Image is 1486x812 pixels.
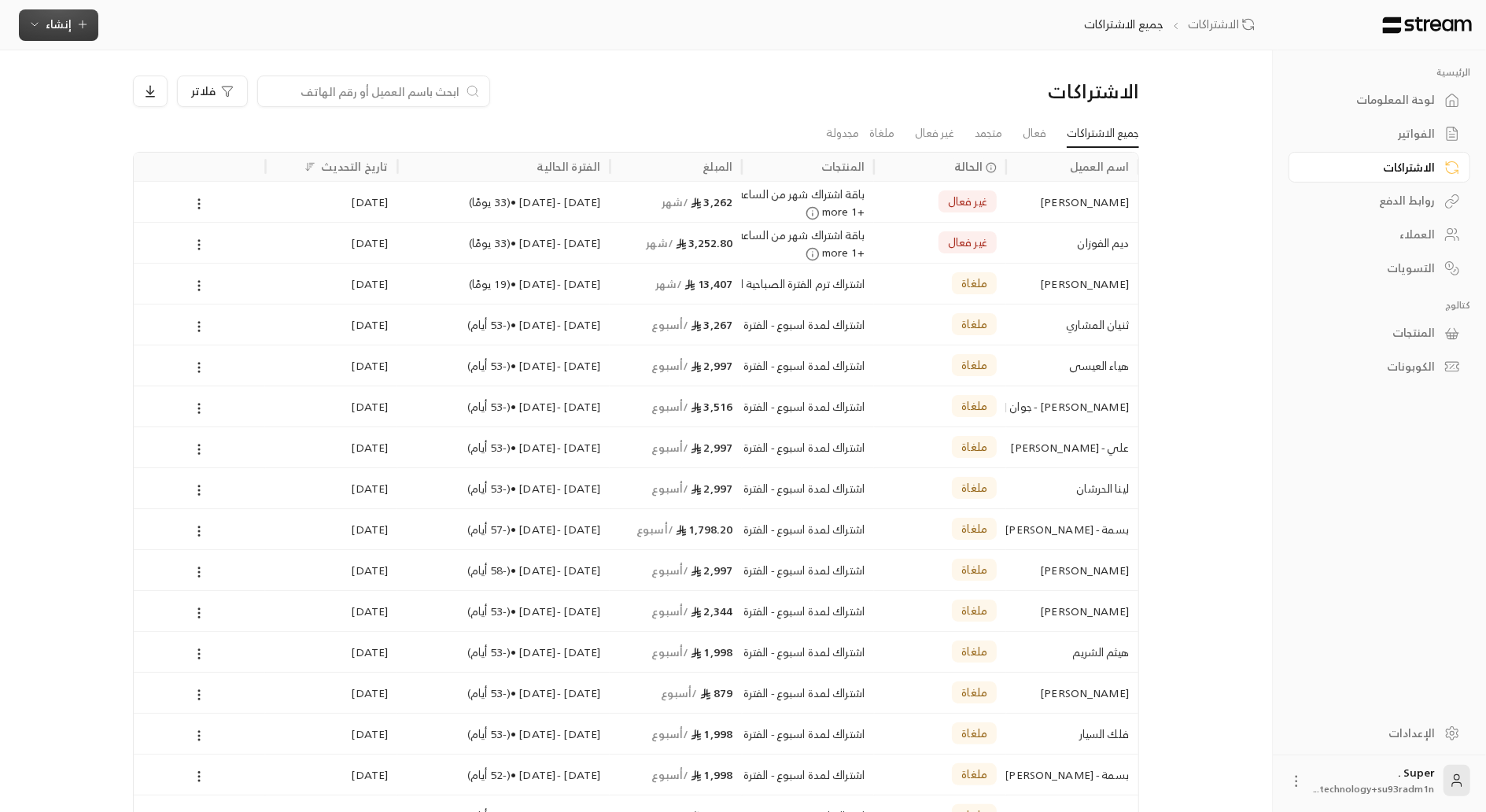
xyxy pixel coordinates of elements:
[652,560,689,580] span: / أسبوع
[1016,632,1129,672] div: هيثم الشريم
[826,120,859,147] a: مجدولة
[652,315,689,334] span: / أسبوع
[619,550,732,590] div: 2,997
[301,157,319,176] button: Sort
[275,714,388,754] div: [DATE]
[177,76,248,107] button: فلاتر
[652,765,689,784] span: / أسبوع
[275,304,388,345] div: [DATE]
[751,186,865,203] div: باقة اشتراك شهر من الساعه 7:00 إلى 2:00...
[1016,345,1129,386] div: هياء العيسى
[961,398,987,414] span: ملغاة
[652,397,689,416] span: / أسبوع
[751,386,865,426] div: اشتراك لمدة اسبوع - الفترة المسائية الثانية
[275,591,388,631] div: [DATE]
[975,120,1002,147] a: متجمد
[1308,260,1435,276] div: التسويات
[275,509,388,549] div: [DATE]
[275,182,388,222] div: [DATE]
[46,14,72,34] span: إنشاء
[1016,550,1129,590] div: [PERSON_NAME]
[899,79,1139,104] div: الاشتراكات
[961,725,987,741] span: ملغاة
[407,714,600,754] div: [DATE] - [DATE] • ( -53 أيام )
[19,9,98,41] button: إنشاء
[961,357,987,373] span: ملغاة
[1308,227,1435,242] div: العملاء
[1289,318,1470,349] a: المنتجات
[1016,714,1129,754] div: فلك السيار
[954,158,983,175] span: الحالة
[619,386,732,426] div: 3,516
[1084,16,1261,33] nav: breadcrumb
[751,182,865,221] div: +1 more
[751,304,865,345] div: اشتراك لمدة اسبوع - الفترة المسائية الأولى
[1016,468,1129,508] div: لينا الحرشان
[407,427,600,467] div: [DATE] - [DATE] • ( -53 أيام )
[1016,264,1129,304] div: [PERSON_NAME]
[961,480,987,496] span: ملغاة
[1016,304,1129,345] div: ثنيان المشاري
[702,157,732,176] div: المبلغ
[619,509,732,549] div: 1,798.20
[1188,16,1261,33] a: الاشتراكات
[751,264,865,304] div: اشتراك ترم الفترة الصباحية الاولى
[961,766,987,782] span: ملغاة
[915,120,954,147] a: غير فعال
[619,345,732,386] div: 2,997
[751,223,865,262] div: +1 more
[961,275,987,291] span: ملغاة
[1308,725,1435,741] div: الإعدادات
[537,157,601,176] div: الفترة الحالية
[1308,325,1435,341] div: المنتجات
[1016,591,1129,631] div: [PERSON_NAME]
[1016,755,1129,795] div: بسمة - [PERSON_NAME][DATE]
[407,591,600,631] div: [DATE] - [DATE] • ( -53 أيام )
[1016,182,1129,222] div: [PERSON_NAME]
[275,755,388,795] div: [DATE]
[652,478,689,498] span: / أسبوع
[751,673,865,713] div: اشتراك لمدة اسبوع - الفترة المسائية الثانية
[1084,16,1164,33] p: جميع الاشتراكات
[652,724,689,744] span: / أسبوع
[1308,92,1435,108] div: لوحة المعلومات
[619,755,732,795] div: 1,998
[407,182,600,222] div: [DATE] - [DATE] • ( 33 يومًا )
[1289,186,1470,216] a: روابط الدفع
[321,157,389,176] div: تاريخ التحديث
[751,345,865,386] div: اشتراك لمدة اسبوع - الفترة الصباحية (7:00 - 3:00)
[1070,157,1129,176] div: اسم العميل
[1289,85,1470,116] a: لوحة المعلومات
[407,550,600,590] div: [DATE] - [DATE] • ( -58 أيام )
[751,591,865,631] div: اشتراك لمدة اسبوع - الفترة المسائية الثانية
[652,642,689,662] span: / أسبوع
[961,562,987,578] span: ملغاة
[751,427,865,467] div: اشتراك لمدة اسبوع - الفترة الصباحية (7:00 - 3:00)
[619,304,732,345] div: 3,267
[1289,299,1470,312] p: كتالوج
[751,227,865,244] div: باقة اشتراك شهر من الساعه 7:00 إلى 3:00...
[1016,386,1129,426] div: [PERSON_NAME] - جوان [DATE]
[1067,120,1139,148] a: جميع الاشتراكات
[1289,220,1470,250] a: العملاء
[1314,781,1434,797] span: technology+su93radm1n...
[619,223,732,263] div: 3,252.80
[646,233,673,253] span: / شهر
[275,264,388,304] div: [DATE]
[275,223,388,263] div: [DATE]
[948,194,987,209] span: غير فعال
[961,603,987,618] span: ملغاة
[275,386,388,426] div: [DATE]
[407,386,600,426] div: [DATE] - [DATE] • ( -53 أيام )
[661,683,698,703] span: / أسبوع
[961,521,987,537] span: ملغاة
[407,468,600,508] div: [DATE] - [DATE] • ( -53 أيام )
[636,519,673,539] span: / أسبوع
[961,685,987,700] span: ملغاة
[275,345,388,386] div: [DATE]
[1289,152,1470,183] a: الاشتراكات
[751,755,865,795] div: اشتراك لمدة اسبوع - الفترة الصباحية (7:00 - 3:00)
[1308,359,1435,375] div: الكوبونات
[619,714,732,754] div: 1,998
[619,468,732,508] div: 2,997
